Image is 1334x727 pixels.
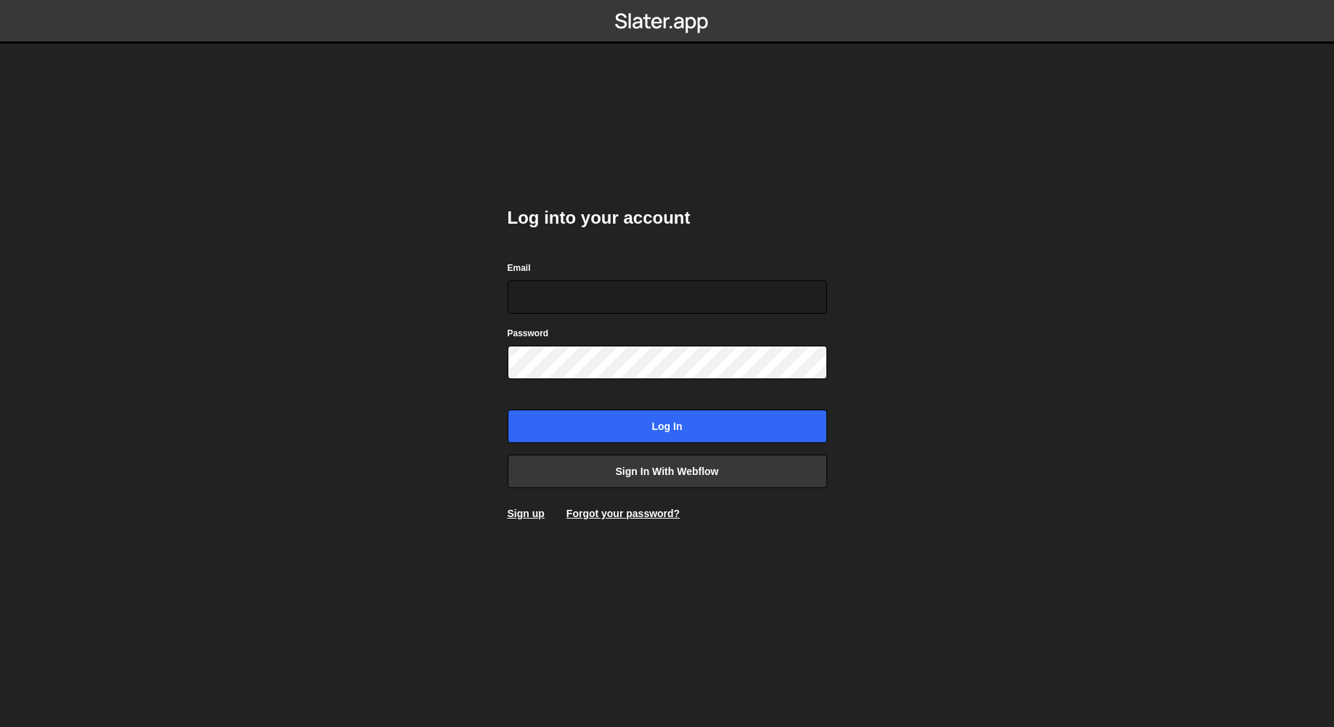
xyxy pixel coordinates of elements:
[508,261,531,275] label: Email
[508,206,827,230] h2: Log into your account
[508,455,827,488] a: Sign in with Webflow
[508,508,545,519] a: Sign up
[508,326,549,341] label: Password
[508,410,827,443] input: Log in
[566,508,680,519] a: Forgot your password?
